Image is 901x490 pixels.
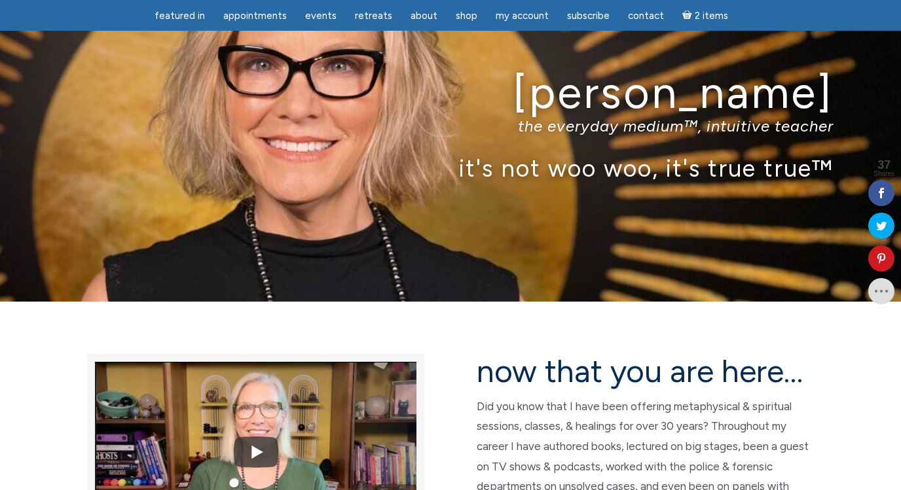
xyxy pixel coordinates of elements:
[347,3,400,29] a: Retreats
[674,2,736,29] a: Cart2 items
[155,10,205,22] span: featured in
[448,3,485,29] a: Shop
[873,171,894,177] span: Shares
[477,354,814,389] h2: now that you are here…
[403,3,445,29] a: About
[297,3,344,29] a: Events
[456,10,477,22] span: Shop
[147,3,213,29] a: featured in
[873,159,894,171] span: 37
[682,10,695,22] i: Cart
[215,3,295,29] a: Appointments
[67,116,834,135] p: the everyday medium™, intuitive teacher
[559,3,617,29] a: Subscribe
[695,11,728,21] span: 2 items
[305,10,337,22] span: Events
[67,68,834,117] h1: [PERSON_NAME]
[620,3,672,29] a: Contact
[567,10,610,22] span: Subscribe
[411,10,437,22] span: About
[223,10,287,22] span: Appointments
[628,10,664,22] span: Contact
[488,3,557,29] a: My Account
[355,10,392,22] span: Retreats
[67,154,834,182] p: it's not woo woo, it's true true™
[496,10,549,22] span: My Account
